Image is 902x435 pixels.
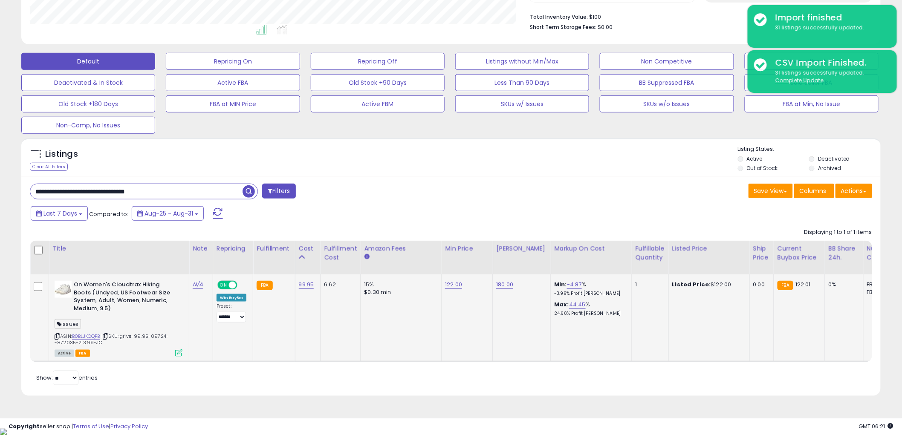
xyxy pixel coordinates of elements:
[794,184,834,198] button: Columns
[455,74,589,91] button: Less Than 90 Days
[769,12,890,24] div: Import finished
[749,184,793,198] button: Save View
[55,319,81,329] span: issues
[236,282,250,289] span: OFF
[769,69,890,85] div: 31 listings successfully updated.
[496,280,513,289] a: 180.00
[795,280,811,288] span: 122.01
[738,145,881,153] p: Listing States:
[166,53,300,70] button: Repricing On
[30,163,68,171] div: Clear All Filters
[554,281,625,297] div: %
[36,374,98,382] span: Show: entries
[262,184,295,199] button: Filters
[75,350,90,357] span: FBA
[554,280,567,288] b: Min:
[445,244,489,253] div: Min Price
[745,53,879,70] button: Listings without Cost
[455,53,589,70] button: Listings without Min/Max
[324,281,354,288] div: 6.62
[600,95,734,112] button: SKUs w/o Issues
[299,244,317,253] div: Cost
[21,53,155,70] button: Default
[364,288,435,296] div: $0.30 min
[21,74,155,91] button: Deactivated & In Stock
[45,148,78,160] h5: Listings
[9,423,148,431] div: seller snap | |
[745,95,879,112] button: FBA at Min, No Issue
[52,244,185,253] div: Title
[836,184,872,198] button: Actions
[775,77,824,84] u: Complete Update
[55,350,74,357] span: All listings currently available for purchase on Amazon
[364,281,435,288] div: 15%
[257,281,272,290] small: FBA
[110,422,148,430] a: Privacy Policy
[829,244,860,262] div: BB Share 24h.
[567,280,582,289] a: -4.87
[74,281,177,314] b: On Women's Cloudtrax Hiking Boots (Undyed, US Footwear Size System, Adult, Women, Numeric, Medium...
[21,95,155,112] button: Old Stock +180 Days
[672,281,743,288] div: $122.00
[600,53,734,70] button: Non Competitive
[778,244,821,262] div: Current Buybox Price
[21,117,155,134] button: Non-Comp, No Issues
[745,74,879,91] button: Solo Seller FBA
[818,155,850,162] label: Deactivated
[445,280,462,289] a: 122.00
[554,311,625,317] p: 24.68% Profit [PERSON_NAME]
[600,74,734,91] button: BB Suppressed FBA
[166,74,300,91] button: Active FBA
[193,244,209,253] div: Note
[311,95,445,112] button: Active FBM
[804,228,872,236] div: Displaying 1 to 1 of 1 items
[747,155,763,162] label: Active
[672,280,711,288] b: Listed Price:
[530,23,596,31] b: Short Term Storage Fees:
[747,164,778,172] label: Out of Stock
[31,206,88,221] button: Last 7 Days
[800,187,827,195] span: Columns
[554,301,625,317] div: %
[867,288,895,296] div: FBM: 1
[132,206,204,221] button: Aug-25 - Aug-31
[635,281,662,288] div: 1
[554,244,628,253] div: Markup on Cost
[530,11,866,21] li: $100
[311,53,445,70] button: Repricing Off
[569,300,586,309] a: 44.45
[43,209,77,218] span: Last 7 Days
[166,95,300,112] button: FBA at MIN Price
[769,24,890,32] div: 31 listings successfully updated.
[55,281,72,298] img: 41CzbDppYhL._SL40_.jpg
[193,280,203,289] a: N/A
[9,422,40,430] strong: Copyright
[672,244,746,253] div: Listed Price
[551,241,632,274] th: The percentage added to the cost of goods (COGS) that forms the calculator for Min & Max prices.
[218,282,229,289] span: ON
[598,23,613,31] span: $0.00
[635,244,665,262] div: Fulfillable Quantity
[867,244,898,262] div: Num of Comp.
[217,294,247,302] div: Win BuyBox
[257,244,291,253] div: Fulfillment
[829,281,857,288] div: 0%
[818,164,841,172] label: Archived
[55,281,182,356] div: ASIN:
[73,422,109,430] a: Terms of Use
[778,281,793,290] small: FBA
[364,244,438,253] div: Amazon Fees
[867,281,895,288] div: FBA: 1
[753,281,767,288] div: 0.00
[72,333,100,340] a: B0BLJKCQPB
[217,303,247,323] div: Preset:
[324,244,357,262] div: Fulfillment Cost
[554,291,625,297] p: -3.99% Profit [PERSON_NAME]
[753,244,770,262] div: Ship Price
[496,244,547,253] div: [PERSON_NAME]
[530,13,588,20] b: Total Inventory Value:
[769,57,890,69] div: CSV Import Finished.
[145,209,193,218] span: Aug-25 - Aug-31
[89,210,128,218] span: Compared to:
[364,253,369,261] small: Amazon Fees.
